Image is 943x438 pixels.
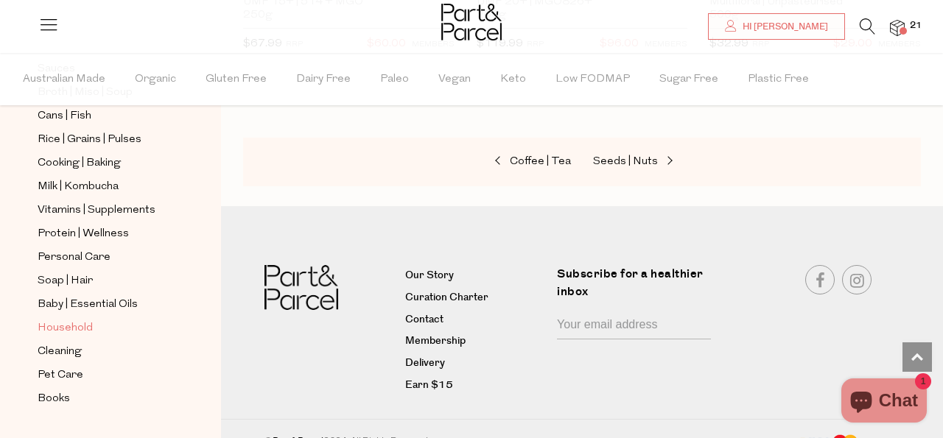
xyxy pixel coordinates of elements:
span: Dairy Free [296,54,351,105]
span: Vitamins | Supplements [38,202,155,219]
span: Australian Made [23,54,105,105]
span: Paleo [380,54,409,105]
span: Milk | Kombucha [38,178,119,196]
a: Membership [405,333,546,350]
span: Gluten Free [206,54,267,105]
span: Books [38,390,70,408]
a: Milk | Kombucha [38,177,172,196]
span: Cooking | Baking [38,155,121,172]
span: Personal Care [38,249,111,266]
span: Baby | Essential Oils [38,296,138,314]
a: Earn $15 [405,377,546,395]
inbox-online-store-chat: Shopify online store chat [837,378,931,426]
a: Seeds | Nuts [593,152,740,172]
span: Coffee | Tea [510,156,571,167]
span: Cleaning [38,343,82,361]
span: Seeds | Nuts [593,156,658,167]
a: Personal Care [38,248,172,266]
a: Coffee | Tea [424,152,571,172]
a: Rice | Grains | Pulses [38,130,172,149]
img: Part&Parcel [441,4,502,40]
a: Cans | Fish [38,107,172,125]
span: Cans | Fish [38,107,91,125]
span: Hi [PERSON_NAME] [739,21,828,33]
span: Pet Care [38,367,83,384]
a: Cooking | Baking [38,154,172,172]
a: Baby | Essential Oils [38,295,172,314]
a: Curation Charter [405,289,546,307]
a: Delivery [405,355,546,372]
span: Household [38,319,93,337]
label: Subscribe for a healthier inbox [557,265,720,311]
a: Books [38,389,172,408]
span: 21 [906,19,925,32]
span: Low FODMAP [555,54,630,105]
span: Protein | Wellness [38,225,129,243]
a: 21 [890,20,905,35]
span: Plastic Free [748,54,809,105]
a: Pet Care [38,366,172,384]
a: Protein | Wellness [38,225,172,243]
span: Soap | Hair [38,272,93,290]
a: Our Story [405,267,546,285]
a: Contact [405,311,546,329]
span: Sugar Free [659,54,718,105]
a: Vitamins | Supplements [38,201,172,219]
a: Cleaning [38,342,172,361]
span: Vegan [438,54,471,105]
a: Soap | Hair [38,272,172,290]
span: Organic [135,54,176,105]
span: Keto [500,54,526,105]
a: Household [38,319,172,337]
img: Part&Parcel [264,265,338,310]
span: Rice | Grains | Pulses [38,131,141,149]
input: Your email address [557,311,711,339]
a: Hi [PERSON_NAME] [708,13,845,40]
